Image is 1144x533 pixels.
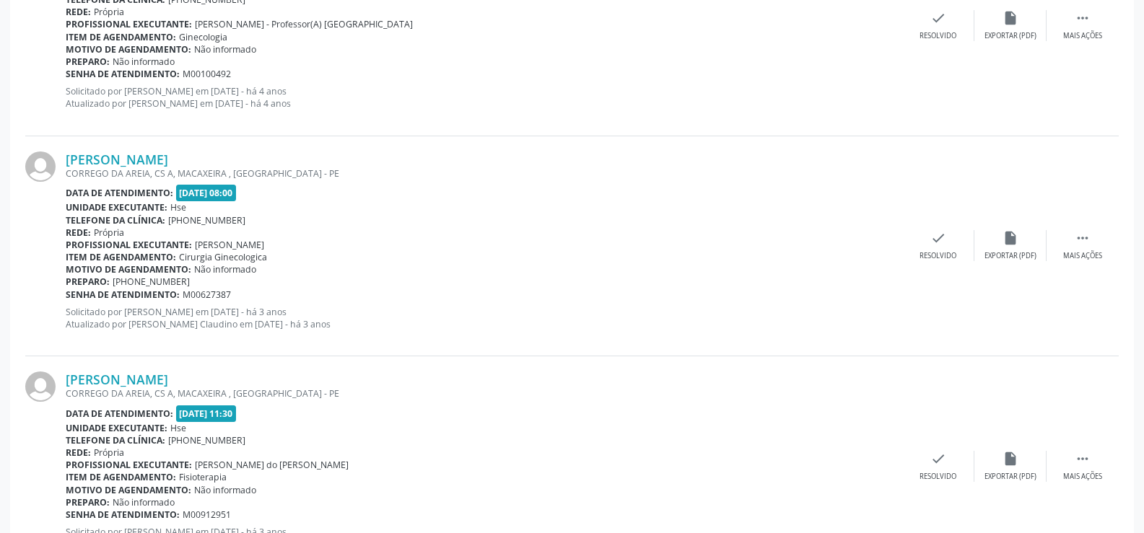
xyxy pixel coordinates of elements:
i: insert_drive_file [1003,451,1018,467]
div: Exportar (PDF) [984,472,1036,482]
b: Preparo: [66,276,110,288]
span: [DATE] 11:30 [176,405,237,422]
span: [PHONE_NUMBER] [168,434,245,446]
div: Mais ações [1063,31,1102,41]
span: [PERSON_NAME] - Professor(A) [GEOGRAPHIC_DATA] [195,18,413,30]
span: [PHONE_NUMBER] [113,276,190,288]
div: CORREGO DA AREIA, CS A, MACAXEIRA , [GEOGRAPHIC_DATA] - PE [66,167,902,180]
div: Mais ações [1063,472,1102,482]
span: [PHONE_NUMBER] [168,214,245,226]
p: Solicitado por [PERSON_NAME] em [DATE] - há 4 anos Atualizado por [PERSON_NAME] em [DATE] - há 4 ... [66,85,902,110]
div: CORREGO DA AREIA, CS A, MACAXEIRA , [GEOGRAPHIC_DATA] - PE [66,387,902,400]
b: Unidade executante: [66,201,167,213]
p: Solicitado por [PERSON_NAME] em [DATE] - há 3 anos Atualizado por [PERSON_NAME] Claudino em [DATE... [66,306,902,330]
span: Não informado [194,43,256,56]
span: Não informado [113,496,175,508]
span: [PERSON_NAME] [195,239,264,251]
b: Preparo: [66,56,110,68]
div: Exportar (PDF) [984,251,1036,261]
span: Própria [94,226,124,239]
b: Senha de atendimento: [66,508,180,521]
a: [PERSON_NAME] [66,371,168,387]
a: [PERSON_NAME] [66,151,168,167]
span: M00627387 [183,288,231,301]
b: Item de agendamento: [66,471,176,483]
b: Item de agendamento: [66,251,176,263]
b: Senha de atendimento: [66,68,180,80]
i: insert_drive_file [1003,10,1018,26]
i: check [930,451,946,467]
i: insert_drive_file [1003,230,1018,246]
span: M00100492 [183,68,231,80]
b: Data de atendimento: [66,408,173,420]
i:  [1075,451,1091,467]
b: Rede: [66,446,91,459]
b: Senha de atendimento: [66,288,180,301]
b: Profissional executante: [66,239,192,251]
b: Item de agendamento: [66,31,176,43]
b: Telefone da clínica: [66,214,165,226]
span: Fisioterapia [179,471,227,483]
b: Motivo de agendamento: [66,263,191,276]
div: Resolvido [920,251,956,261]
div: Resolvido [920,472,956,482]
span: Hse [170,422,186,434]
b: Rede: [66,226,91,239]
i:  [1075,230,1091,246]
div: Mais ações [1063,251,1102,261]
b: Profissional executante: [66,18,192,30]
b: Profissional executante: [66,459,192,471]
span: Não informado [113,56,175,68]
span: Hse [170,201,186,213]
span: Não informado [194,484,256,496]
span: Ginecologia [179,31,227,43]
b: Motivo de agendamento: [66,484,191,496]
span: M00912951 [183,508,231,521]
span: Própria [94,446,124,459]
img: img [25,151,56,182]
img: img [25,371,56,402]
i:  [1075,10,1091,26]
b: Telefone da clínica: [66,434,165,446]
span: Cirurgia Ginecologica [179,251,267,263]
i: check [930,10,946,26]
b: Preparo: [66,496,110,508]
b: Data de atendimento: [66,187,173,199]
span: Não informado [194,263,256,276]
span: [DATE] 08:00 [176,185,237,201]
b: Rede: [66,6,91,18]
span: Própria [94,6,124,18]
i: check [930,230,946,246]
span: [PERSON_NAME] do [PERSON_NAME] [195,459,349,471]
b: Unidade executante: [66,422,167,434]
b: Motivo de agendamento: [66,43,191,56]
div: Exportar (PDF) [984,31,1036,41]
div: Resolvido [920,31,956,41]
